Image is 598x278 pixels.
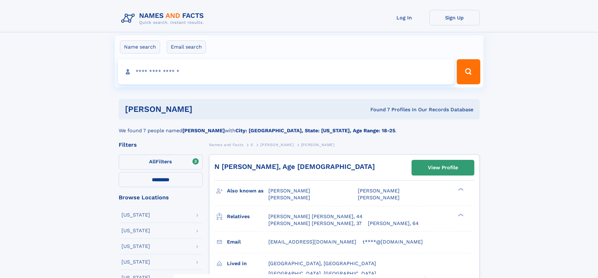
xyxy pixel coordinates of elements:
[457,59,480,84] button: Search Button
[119,155,203,170] label: Filters
[268,213,363,220] a: [PERSON_NAME] [PERSON_NAME], 44
[268,188,310,194] span: [PERSON_NAME]
[456,213,464,217] div: ❯
[251,141,253,149] a: S
[121,260,150,265] div: [US_STATE]
[119,10,209,27] img: Logo Names and Facts
[227,258,268,269] h3: Lived in
[268,270,376,276] span: [GEOGRAPHIC_DATA], [GEOGRAPHIC_DATA]
[214,163,375,170] a: N [PERSON_NAME], Age [DEMOGRAPHIC_DATA]
[227,237,268,247] h3: Email
[379,10,429,25] a: Log In
[121,228,150,233] div: [US_STATE]
[358,188,400,194] span: [PERSON_NAME]
[268,195,310,201] span: [PERSON_NAME]
[121,244,150,249] div: [US_STATE]
[268,220,362,227] a: [PERSON_NAME] [PERSON_NAME], 37
[301,143,335,147] span: [PERSON_NAME]
[119,195,203,200] div: Browse Locations
[125,105,282,113] h1: [PERSON_NAME]
[368,220,419,227] a: [PERSON_NAME], 64
[412,160,474,175] a: View Profile
[167,40,206,54] label: Email search
[209,141,244,149] a: Names and Facts
[260,143,294,147] span: [PERSON_NAME]
[119,142,203,148] div: Filters
[358,195,400,201] span: [PERSON_NAME]
[235,128,395,134] b: City: [GEOGRAPHIC_DATA], State: [US_STATE], Age Range: 18-25
[120,40,160,54] label: Name search
[428,160,458,175] div: View Profile
[227,211,268,222] h3: Relatives
[260,141,294,149] a: [PERSON_NAME]
[429,10,480,25] a: Sign Up
[121,212,150,218] div: [US_STATE]
[456,187,464,191] div: ❯
[251,143,253,147] span: S
[227,186,268,196] h3: Also known as
[268,239,356,245] span: [EMAIL_ADDRESS][DOMAIN_NAME]
[281,106,473,113] div: Found 7 Profiles In Our Records Database
[149,159,156,165] span: All
[182,128,225,134] b: [PERSON_NAME]
[119,119,480,134] div: We found 7 people named with .
[118,59,454,84] input: search input
[268,260,376,266] span: [GEOGRAPHIC_DATA], [GEOGRAPHIC_DATA]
